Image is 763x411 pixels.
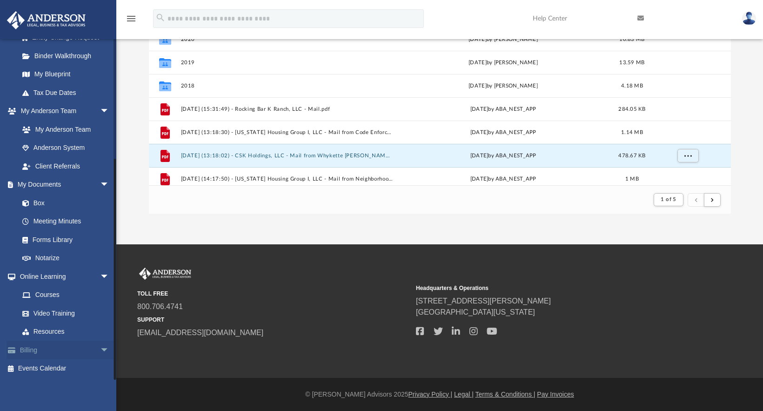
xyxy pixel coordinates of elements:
[13,47,123,65] a: Binder Walkthrough
[625,176,638,182] span: 1 MB
[397,82,609,90] div: [DATE] by [PERSON_NAME]
[397,35,609,44] div: [DATE] by [PERSON_NAME]
[13,65,119,84] a: My Blueprint
[181,60,393,66] button: 2019
[181,153,393,159] button: [DATE] (13:18:02) - CSK Holdings, LLC - Mail from Whykette [PERSON_NAME].pdf
[397,152,609,160] div: [DATE] by ABA_NEST_APP
[137,329,263,337] a: [EMAIL_ADDRESS][DOMAIN_NAME]
[397,128,609,137] div: [DATE] by ABA_NEST_APP
[13,212,119,231] a: Meeting Minutes
[13,304,114,323] a: Video Training
[137,316,409,324] small: SUPPORT
[454,391,474,398] a: Legal |
[137,303,183,310] a: 800.706.4741
[13,83,123,102] a: Tax Due Dates
[137,268,193,280] img: Anderson Advisors Platinum Portal
[397,59,609,67] div: [DATE] by [PERSON_NAME]
[661,197,676,202] span: 1 of 5
[13,120,114,139] a: My Anderson Team
[742,12,756,25] img: User Pic
[100,267,119,286] span: arrow_drop_down
[7,102,119,121] a: My Anderson Teamarrow_drop_down
[475,391,535,398] a: Terms & Conditions |
[7,341,123,359] a: Billingarrow_drop_down
[619,60,644,65] span: 13.59 MB
[181,176,393,182] button: [DATE] (14:17:50) - [US_STATE] Housing Group I, LLC - Mail from Neighborhood Services Department.pdf
[100,102,119,121] span: arrow_drop_down
[618,107,645,112] span: 284.05 KB
[155,13,166,23] i: search
[397,105,609,114] div: [DATE] by ABA_NEST_APP
[7,359,123,378] a: Events Calendar
[13,230,114,249] a: Forms Library
[13,194,114,212] a: Box
[13,249,119,268] a: Notarize
[7,267,119,286] a: Online Learningarrow_drop_down
[416,308,535,316] a: [GEOGRAPHIC_DATA][US_STATE]
[621,83,643,88] span: 4.18 MB
[181,129,393,135] button: [DATE] (13:18:30) - [US_STATE] Housing Group I, LLC - Mail from Code Enforcement Administration.pdf
[4,11,88,29] img: Anderson Advisors Platinum Portal
[654,193,683,206] button: 1 of 5
[149,21,731,185] div: grid
[13,286,119,304] a: Courses
[408,391,453,398] a: Privacy Policy |
[13,139,119,157] a: Anderson System
[181,83,393,89] button: 2018
[126,13,137,24] i: menu
[181,36,393,42] button: 2020
[621,130,643,135] span: 1.14 MB
[537,391,574,398] a: Pay Invoices
[181,106,393,112] button: [DATE] (15:31:49) - Rocking Bar K Ranch, LLC - Mail.pdf
[618,153,645,158] span: 478.67 KB
[116,390,763,399] div: © [PERSON_NAME] Advisors 2025
[7,175,119,194] a: My Documentsarrow_drop_down
[100,175,119,195] span: arrow_drop_down
[100,341,119,360] span: arrow_drop_down
[137,290,409,298] small: TOLL FREE
[13,157,119,175] a: Client Referrals
[677,149,698,163] button: More options
[619,37,644,42] span: 10.83 MB
[397,175,609,183] div: [DATE] by ABA_NEST_APP
[416,284,688,292] small: Headquarters & Operations
[416,297,551,305] a: [STREET_ADDRESS][PERSON_NAME]
[13,323,119,341] a: Resources
[126,18,137,24] a: menu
